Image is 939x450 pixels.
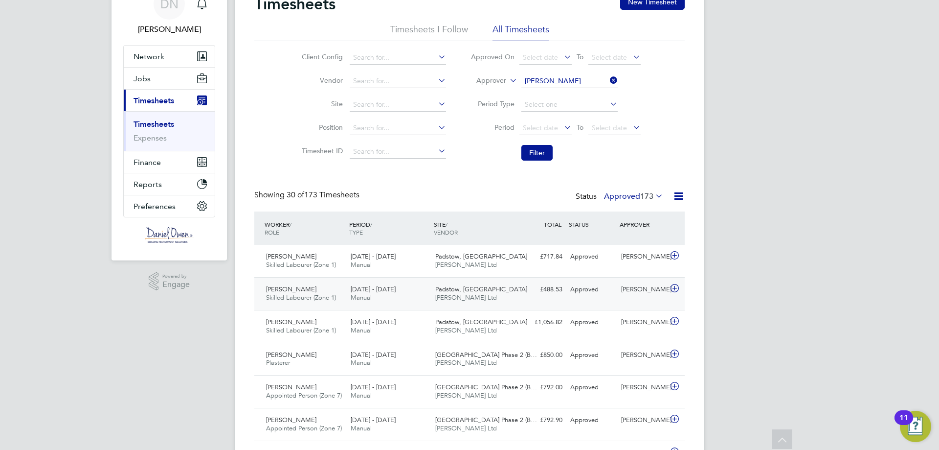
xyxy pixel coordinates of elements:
input: Search for... [521,74,618,88]
div: APPROVER [617,215,668,233]
span: Skilled Labourer (Zone 1) [266,293,336,302]
div: Approved [566,379,617,396]
a: Powered byEngage [149,272,190,291]
div: WORKER [262,215,347,241]
button: Preferences [124,195,215,217]
input: Search for... [350,98,446,112]
div: STATUS [566,215,617,233]
span: [PERSON_NAME] Ltd [435,326,497,334]
span: VENDOR [434,228,458,236]
div: £792.90 [515,412,566,428]
span: Select date [523,53,558,62]
label: Timesheet ID [299,146,343,155]
span: [DATE] - [DATE] [351,318,396,326]
span: Plasterer [266,358,290,367]
span: Powered by [162,272,190,281]
input: Search for... [350,145,446,159]
span: Padstow, [GEOGRAPHIC_DATA] [435,252,527,261]
input: Select one [521,98,618,112]
span: Padstow, [GEOGRAPHIC_DATA] [435,318,527,326]
div: £850.00 [515,347,566,363]
span: Select date [523,123,558,132]
span: [PERSON_NAME] [266,351,316,359]
span: [PERSON_NAME] Ltd [435,261,497,269]
span: [GEOGRAPHIC_DATA] Phase 2 (B… [435,416,537,424]
span: [DATE] - [DATE] [351,351,396,359]
label: Approved [604,191,663,201]
span: Skilled Labourer (Zone 1) [266,261,336,269]
div: [PERSON_NAME] [617,347,668,363]
span: Skilled Labourer (Zone 1) [266,326,336,334]
div: 11 [899,418,908,430]
span: Timesheets [134,96,174,105]
span: [PERSON_NAME] Ltd [435,358,497,367]
span: Engage [162,281,190,289]
button: Open Resource Center, 11 new notifications [900,411,931,442]
div: [PERSON_NAME] [617,314,668,331]
li: All Timesheets [492,24,549,41]
span: TOTAL [544,220,561,228]
span: / [370,220,372,228]
label: Site [299,99,343,108]
div: Approved [566,249,617,265]
label: Client Config [299,52,343,61]
span: Padstow, [GEOGRAPHIC_DATA] [435,285,527,293]
label: Period [470,123,514,132]
label: Approved On [470,52,514,61]
span: [PERSON_NAME] Ltd [435,293,497,302]
span: / [446,220,447,228]
span: Select date [592,53,627,62]
input: Search for... [350,121,446,135]
button: Timesheets [124,90,215,111]
span: [PERSON_NAME] Ltd [435,424,497,432]
span: [PERSON_NAME] [266,318,316,326]
div: PERIOD [347,215,431,241]
span: Preferences [134,202,176,211]
span: 30 of [287,190,304,200]
span: [PERSON_NAME] [266,416,316,424]
span: [GEOGRAPHIC_DATA] Phase 2 (B… [435,351,537,359]
span: Manual [351,424,372,432]
label: Approver [462,76,506,86]
span: [PERSON_NAME] [266,252,316,261]
div: £792.00 [515,379,566,396]
span: To [574,50,586,63]
div: Status [576,190,665,204]
span: [GEOGRAPHIC_DATA] Phase 2 (B… [435,383,537,391]
label: Vendor [299,76,343,85]
div: [PERSON_NAME] [617,412,668,428]
span: / [290,220,291,228]
span: Manual [351,358,372,367]
span: [DATE] - [DATE] [351,285,396,293]
span: 173 [640,191,653,201]
button: Network [124,46,215,67]
button: Jobs [124,68,215,89]
a: Expenses [134,133,167,142]
div: Timesheets [124,111,215,151]
label: Position [299,123,343,132]
span: [PERSON_NAME] [266,383,316,391]
label: Period Type [470,99,514,108]
span: Manual [351,326,372,334]
span: [PERSON_NAME] Ltd [435,391,497,400]
div: [PERSON_NAME] [617,379,668,396]
span: Appointed Person (Zone 7) [266,391,342,400]
button: Reports [124,173,215,195]
span: 173 Timesheets [287,190,359,200]
div: Approved [566,412,617,428]
span: Appointed Person (Zone 7) [266,424,342,432]
span: TYPE [349,228,363,236]
div: SITE [431,215,516,241]
div: Showing [254,190,361,200]
span: [DATE] - [DATE] [351,383,396,391]
span: Danielle Nail [123,24,215,35]
a: Timesheets [134,119,174,129]
input: Search for... [350,74,446,88]
button: Finance [124,151,215,173]
li: Timesheets I Follow [390,24,468,41]
span: Select date [592,123,627,132]
img: danielowen-logo-retina.png [145,227,194,243]
span: Network [134,52,164,61]
div: £1,056.82 [515,314,566,331]
span: [DATE] - [DATE] [351,252,396,261]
